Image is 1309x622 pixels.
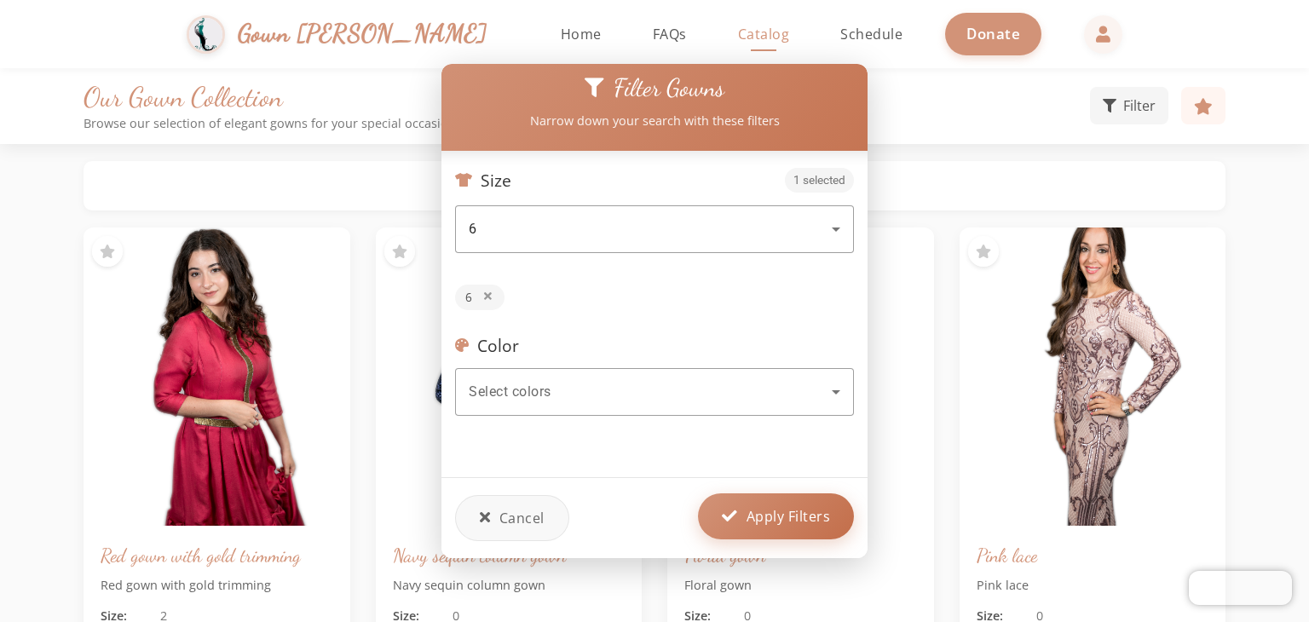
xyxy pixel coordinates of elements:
span: Apply Filters [747,506,831,527]
span: 1 selected [785,168,854,192]
span: 6 [469,221,477,237]
span: 6 [465,289,472,306]
button: Cancel [455,495,569,541]
iframe: Chatra live chat [1189,571,1292,605]
button: Apply Filters [698,493,854,539]
span: Select colors [469,383,551,400]
span: Color [477,336,519,355]
span: Size [481,170,511,190]
span: Cancel [499,508,545,528]
p: Narrow down your search with these filters [447,112,862,130]
span: Filter Gowns [614,73,724,103]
